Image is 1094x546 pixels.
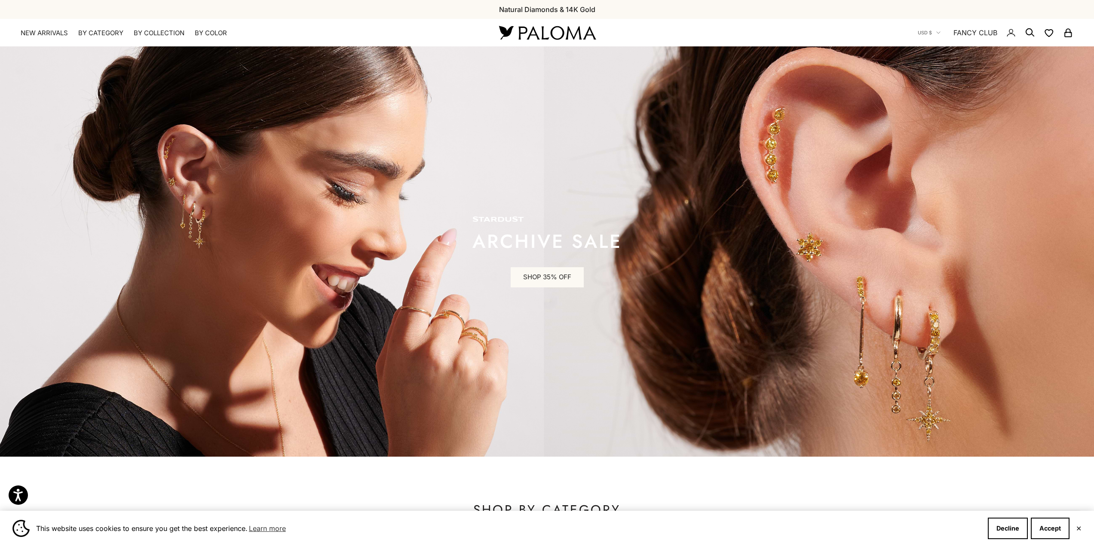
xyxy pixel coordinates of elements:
[195,29,227,37] summary: By Color
[21,29,478,37] nav: Primary navigation
[511,267,584,288] a: SHOP 35% OFF
[472,233,622,250] p: ARCHIVE SALE
[248,522,287,535] a: Learn more
[472,216,622,224] p: STARDUST
[1076,526,1082,531] button: Close
[918,29,941,37] button: USD $
[134,29,184,37] summary: By Collection
[499,4,595,15] p: Natural Diamonds & 14K Gold
[36,522,981,535] span: This website uses cookies to ensure you get the best experience.
[21,29,68,37] a: NEW ARRIVALS
[78,29,123,37] summary: By Category
[988,518,1028,539] button: Decline
[1031,518,1069,539] button: Accept
[918,29,932,37] span: USD $
[918,19,1073,46] nav: Secondary navigation
[953,27,997,38] a: FANCY CLUB
[85,501,1009,519] p: SHOP BY CATEGORY
[12,520,30,537] img: Cookie banner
